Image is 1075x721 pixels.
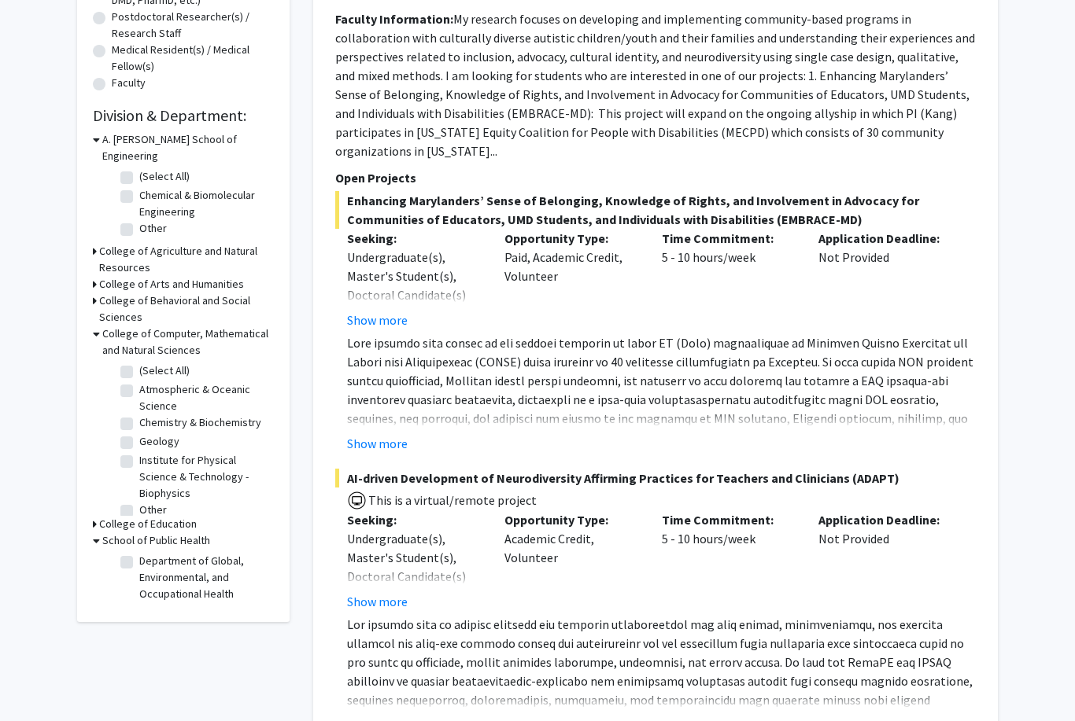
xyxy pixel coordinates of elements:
p: Time Commitment: [662,229,796,248]
button: Show more [347,434,408,453]
h3: College of Behavioral and Social Sciences [99,292,274,326]
p: Opportunity Type: [504,510,638,529]
p: Seeking: [347,510,481,529]
label: Other [139,220,167,237]
label: Faculty [112,75,146,91]
span: Enhancing Marylanders’ Sense of Belonging, Knowledge of Rights, and Involvement in Advocacy for C... [335,191,976,229]
b: Faculty Information: [335,11,453,27]
p: Opportunity Type: [504,229,638,248]
button: Show more [347,311,408,329]
h3: College of Arts and Humanities [99,276,244,292]
button: Show more [347,592,408,611]
div: Undergraduate(s), Master's Student(s), Doctoral Candidate(s) (PhD, MD, DMD, PharmD, etc.) [347,529,481,624]
label: (Select All) [139,362,190,379]
div: Undergraduate(s), Master's Student(s), Doctoral Candidate(s) (PhD, MD, DMD, PharmD, etc.) [347,248,481,342]
p: Time Commitment: [662,510,796,529]
fg-read-more: My research focuses on developing and implementing community-based programs in collaboration with... [335,11,975,159]
iframe: Chat [12,650,67,709]
h3: A. [PERSON_NAME] School of Engineering [102,131,274,164]
label: Atmospheric & Oceanic Science [139,381,270,414]
p: Application Deadline: [818,229,952,248]
div: Paid, Academic Credit, Volunteer [493,229,650,329]
label: Institute for Physical Science & Technology - Biophysics [139,452,270,502]
p: Application Deadline: [818,510,952,529]
h2: Division & Department: [93,106,274,125]
div: Academic Credit, Volunteer [493,510,650,611]
div: 5 - 10 hours/week [650,229,807,329]
label: (Select All) [139,168,190,185]
label: Department of Global, Environmental, and Occupational Health [139,553,270,602]
h3: College of Computer, Mathematical and Natural Sciences [102,326,274,359]
p: Lore ipsumdo sita consec ad eli seddoei temporin ut labor ET (Dolo) magnaaliquae ad Minimven Quis... [347,333,976,560]
label: Medical Resident(s) / Medical Fellow(s) [112,42,274,75]
p: Seeking: [347,229,481,248]
div: Not Provided [807,510,964,611]
label: Other [139,502,167,518]
h3: College of Agriculture and Natural Resources [99,243,274,276]
label: Geology [139,433,179,450]
h3: School of Public Health [102,532,210,549]
div: Not Provided [807,229,964,329]
label: Postdoctoral Researcher(s) / Research Staff [112,9,274,42]
div: 5 - 10 hours/week [650,510,807,611]
h3: College of Education [99,516,197,532]
span: AI-driven Development of Neurodiversity Affirming Practices for Teachers and Clinicians (ADAPT) [335,469,976,487]
label: Chemistry & Biochemistry [139,414,261,431]
label: Chemical & Biomolecular Engineering [139,187,270,220]
p: Open Projects [335,168,976,187]
span: This is a virtual/remote project [367,492,537,508]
